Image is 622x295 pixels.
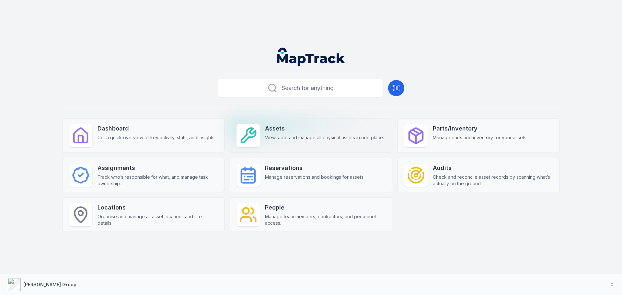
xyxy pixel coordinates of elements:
nav: Global [267,48,355,66]
span: Organise and manage all asset locations and site details. [98,213,218,226]
span: View, add, and manage all physical assets in one place. [265,134,384,141]
span: Search for anything [282,84,334,93]
a: DashboardGet a quick overview of key activity, stats, and insights. [62,119,225,153]
span: Get a quick overview of key activity, stats, and insights. [98,134,215,141]
span: Manage reservations and bookings for assets. [265,174,364,180]
strong: Assets [265,124,384,133]
span: Check and reconcile asset records by scanning what’s actually on the ground. [433,174,553,187]
strong: Parts/Inventory [433,124,527,133]
a: PeopleManage team members, contractors, and personnel access. [230,198,392,232]
strong: Locations [98,203,218,212]
strong: Dashboard [98,124,215,133]
a: LocationsOrganise and manage all asset locations and site details. [62,198,225,232]
a: Parts/InventoryManage parts and inventory for your assets. [397,119,560,153]
a: AuditsCheck and reconcile asset records by scanning what’s actually on the ground. [397,158,560,192]
strong: Assignments [98,164,218,173]
strong: Audits [433,164,553,173]
span: Track who’s responsible for what, and manage task ownership. [98,174,218,187]
a: AssignmentsTrack who’s responsible for what, and manage task ownership. [62,158,225,192]
strong: People [265,203,385,212]
span: Manage team members, contractors, and personnel access. [265,213,385,226]
strong: [PERSON_NAME] Group [23,282,76,287]
strong: Reservations [265,164,364,173]
a: AssetsView, add, and manage all physical assets in one place. [230,119,392,153]
a: ReservationsManage reservations and bookings for assets. [230,158,392,192]
span: Manage parts and inventory for your assets. [433,134,527,141]
button: Search for anything [218,79,383,97]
